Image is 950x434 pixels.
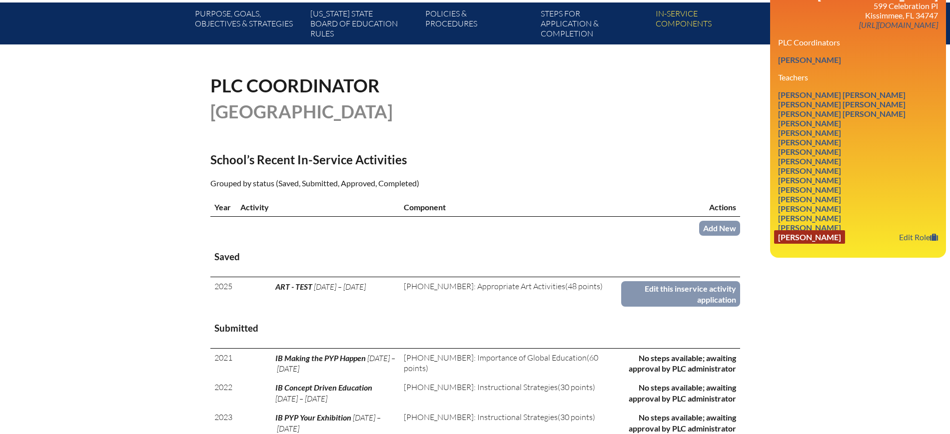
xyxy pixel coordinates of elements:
[778,37,938,47] h3: PLC Coordinators
[774,183,845,196] a: [PERSON_NAME]
[400,348,621,378] td: (60 points)
[774,173,845,187] a: [PERSON_NAME]
[774,202,845,215] a: [PERSON_NAME]
[774,164,845,177] a: [PERSON_NAME]
[774,211,845,225] a: [PERSON_NAME]
[625,382,736,404] p: No steps available; awaiting approval by PLC administrator
[275,413,381,433] span: [DATE] – [DATE]
[210,277,236,309] td: 2025
[314,282,366,292] span: [DATE] – [DATE]
[774,192,845,206] a: [PERSON_NAME]
[778,1,938,29] p: 599 Celebration Pl Kissimmee, FL 34747
[774,107,910,120] a: [PERSON_NAME] [PERSON_NAME]
[774,154,845,168] a: [PERSON_NAME]
[855,18,942,31] a: [URL][DOMAIN_NAME]
[275,282,312,291] span: ART - TEST
[210,348,236,378] td: 2021
[210,198,236,217] th: Year
[625,412,736,434] p: No steps available; awaiting approval by PLC administrator
[275,413,351,422] span: IB PYP Your Exhibition
[404,412,558,422] span: [PHONE_NUMBER]: Instructional Strategies
[774,135,845,149] a: [PERSON_NAME]
[774,126,845,139] a: [PERSON_NAME]
[404,382,558,392] span: [PHONE_NUMBER]: Instructional Strategies
[625,353,736,374] p: No steps available; awaiting approval by PLC administrator
[774,97,910,111] a: [PERSON_NAME] [PERSON_NAME]
[191,6,306,44] a: Purpose, goals,objectives & strategies
[774,116,845,130] a: [PERSON_NAME]
[210,177,562,190] p: Grouped by status (Saved, Submitted, Approved, Completed)
[778,72,938,82] h3: Teachers
[400,277,621,309] td: (48 points)
[214,251,736,263] h3: Saved
[652,6,767,44] a: In-servicecomponents
[400,378,621,408] td: (30 points)
[404,353,587,363] span: [PHONE_NUMBER]: Importance of Global Education
[774,230,845,244] a: [PERSON_NAME]
[275,394,327,404] span: [DATE] – [DATE]
[214,322,736,335] h3: Submitted
[404,281,565,291] span: [PHONE_NUMBER]: Appropriate Art Activities
[306,6,421,44] a: [US_STATE] StateBoard of Education rules
[400,198,621,217] th: Component
[774,145,845,158] a: [PERSON_NAME]
[236,198,400,217] th: Activity
[210,100,393,122] span: [GEOGRAPHIC_DATA]
[210,152,562,167] h2: School’s Recent In-Service Activities
[275,383,372,392] span: IB Concept Driven Education
[210,378,236,408] td: 2022
[537,6,652,44] a: Steps forapplication & completion
[621,281,740,307] a: Edit this inservice activity application
[774,221,845,234] a: [PERSON_NAME]
[621,198,740,217] th: Actions
[774,53,845,66] a: [PERSON_NAME]
[421,6,536,44] a: Policies &Procedures
[895,230,942,244] a: Edit Role
[774,88,910,101] a: [PERSON_NAME] [PERSON_NAME]
[275,353,366,363] span: IB Making the PYP Happen
[699,221,740,235] a: Add New
[210,74,380,96] span: PLC Coordinator
[275,353,395,374] span: [DATE] – [DATE]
